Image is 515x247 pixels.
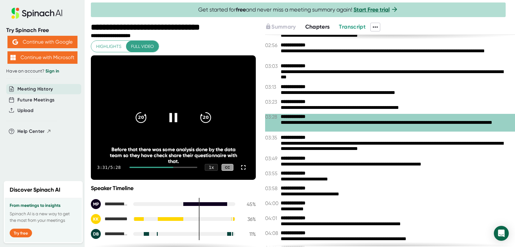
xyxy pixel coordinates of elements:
[10,186,60,194] h2: Discover Spinach AI
[265,114,279,120] span: 03:28
[6,68,78,74] div: Have an account?
[10,229,32,237] button: Try free
[17,86,53,93] button: Meeting History
[236,6,246,13] b: free
[17,128,51,135] button: Help Center
[265,84,279,90] span: 03:13
[6,27,78,34] div: Try Spinach Free
[305,23,330,31] button: Chapters
[240,216,256,222] div: 36 %
[305,23,330,30] span: Chapters
[17,128,45,135] span: Help Center
[91,229,101,239] div: DB
[265,230,279,236] span: 04:08
[353,6,390,13] a: Start Free trial
[126,41,159,52] button: Full video
[265,23,296,31] button: Summary
[45,68,59,74] a: Sign in
[91,214,101,224] div: KK
[91,229,128,239] div: Dhimant Bhundia
[7,51,77,64] button: Continue with Microsoft
[91,199,101,209] div: MP
[265,200,279,206] span: 04:00
[265,215,279,221] span: 04:01
[131,43,154,50] span: Full video
[222,164,233,171] div: CC
[240,201,256,207] div: 45 %
[265,135,279,141] span: 03:35
[17,107,33,114] button: Upload
[17,96,54,104] button: Future Meetings
[240,231,256,237] div: 11 %
[97,165,122,170] div: 3:31 / 5:28
[205,164,218,171] div: 1 x
[265,42,279,48] span: 02:56
[265,99,279,105] span: 03:23
[494,226,509,241] div: Open Intercom Messenger
[91,214,128,224] div: Kapil Kapoor
[91,199,128,209] div: Mukesh Parmar
[12,39,18,45] img: Aehbyd4JwY73AAAAAElFTkSuQmCC
[107,147,239,164] div: Before that there was some analysis done by the data team so they have check share their question...
[265,185,279,191] span: 03:58
[265,23,305,31] div: Upgrade to access
[265,156,279,161] span: 03:49
[91,41,126,52] button: Highlights
[339,23,366,31] button: Transcript
[339,23,366,30] span: Transcript
[96,43,121,50] span: Highlights
[91,185,256,192] div: Speaker Timeline
[271,23,296,30] span: Summary
[7,36,77,48] button: Continue with Google
[265,63,279,69] span: 03:03
[10,211,77,224] p: Spinach AI is a new way to get the most from your meetings
[265,170,279,176] span: 03:55
[10,203,77,208] h3: From meetings to insights
[198,6,398,13] span: Get started for and never miss a meeting summary again!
